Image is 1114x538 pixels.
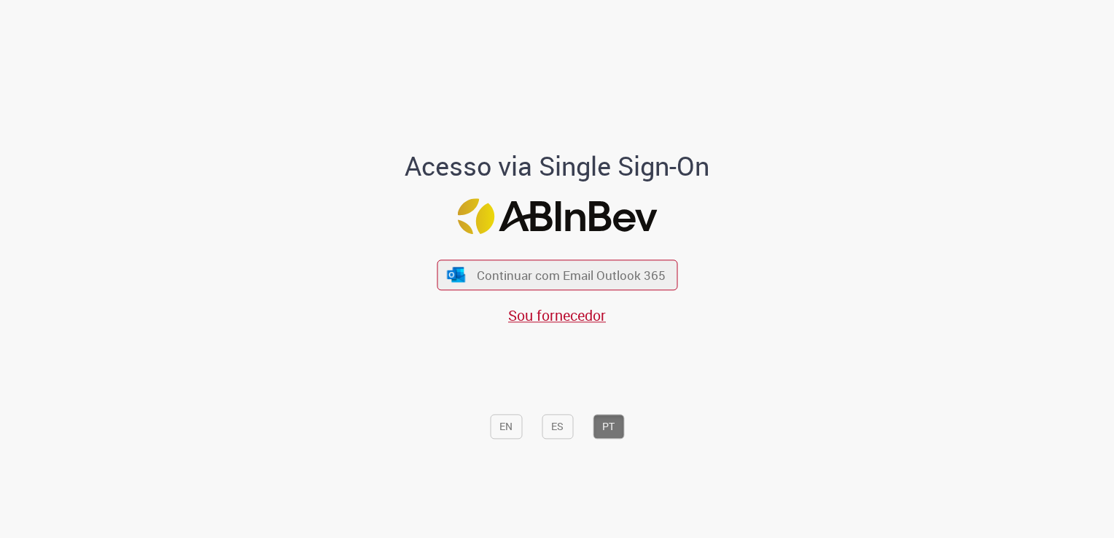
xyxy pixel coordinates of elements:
[437,260,677,290] button: ícone Azure/Microsoft 360 Continuar com Email Outlook 365
[477,267,666,284] span: Continuar com Email Outlook 365
[593,415,624,440] button: PT
[542,415,573,440] button: ES
[355,152,760,181] h1: Acesso via Single Sign-On
[490,415,522,440] button: EN
[446,267,467,282] img: ícone Azure/Microsoft 360
[508,305,606,325] a: Sou fornecedor
[457,198,657,234] img: Logo ABInBev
